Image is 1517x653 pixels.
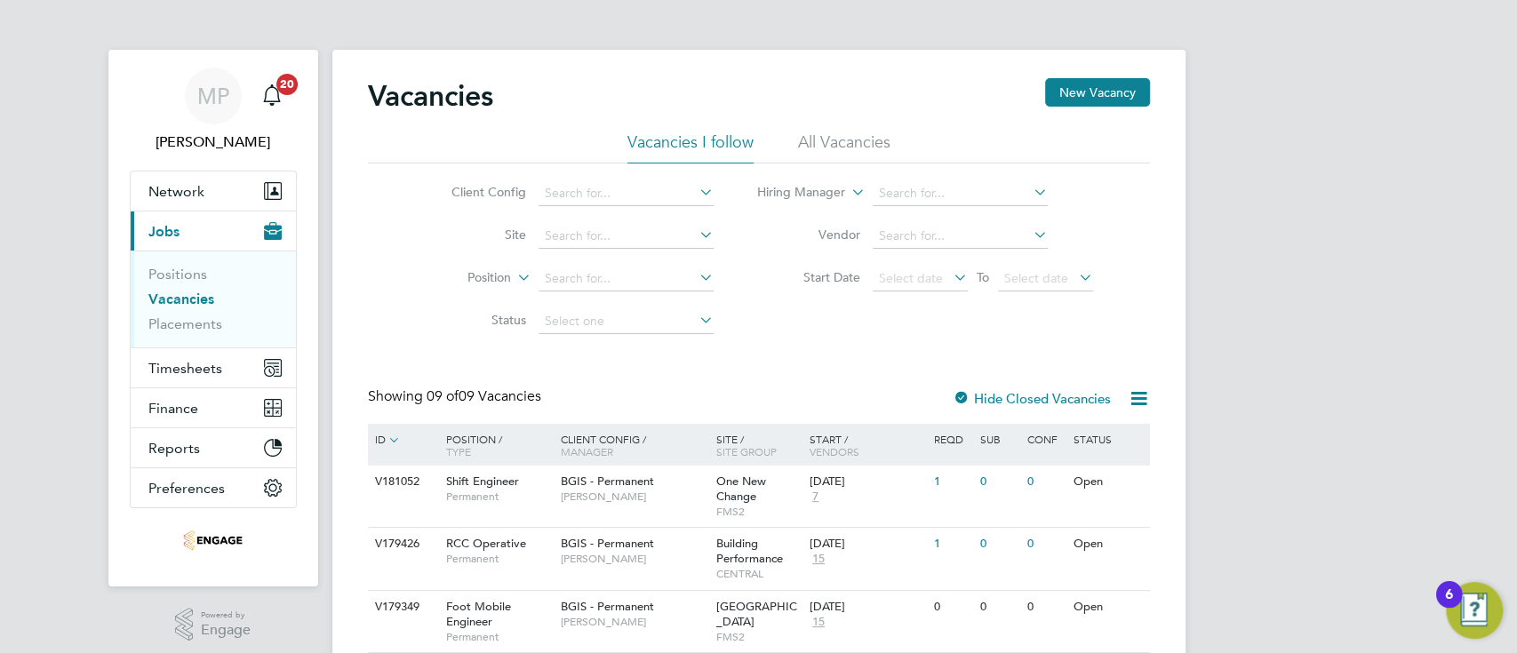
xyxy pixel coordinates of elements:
div: 0 [1023,528,1069,561]
span: Building Performance [716,536,783,566]
span: Engage [201,623,251,638]
span: 09 of [427,387,459,405]
input: Search for... [873,224,1048,249]
span: Shift Engineer [445,474,518,489]
span: Vendors [810,444,859,458]
span: 20 [276,74,298,95]
a: Placements [148,315,222,332]
span: Site Group [716,444,777,458]
a: Go to home page [130,526,297,554]
nav: Main navigation [108,50,318,586]
a: 20 [254,68,290,124]
span: FMS2 [716,505,801,519]
span: 09 Vacancies [427,387,541,405]
label: Status [424,312,526,328]
span: Network [148,183,204,200]
div: 6 [1445,594,1453,617]
span: [PERSON_NAME] [561,490,707,504]
span: Timesheets [148,360,222,377]
span: Preferences [148,480,225,497]
a: Positions [148,266,207,283]
span: Select date [879,270,943,286]
input: Search for... [539,224,714,249]
div: [DATE] [810,537,925,552]
div: Open [1069,528,1146,561]
div: Position / [432,424,556,466]
div: V179426 [371,528,433,561]
span: Manager [561,444,613,458]
span: Permanent [445,552,552,566]
div: Open [1069,466,1146,498]
span: 15 [810,552,827,567]
input: Search for... [539,267,714,291]
div: 1 [930,466,976,498]
button: New Vacancy [1045,78,1150,107]
h2: Vacancies [368,78,493,114]
div: Client Config / [556,424,712,466]
button: Finance [131,388,296,427]
div: V181052 [371,466,433,498]
label: Position [409,269,511,287]
span: BGIS - Permanent [561,474,654,489]
span: BGIS - Permanent [561,599,654,614]
span: Martin Paxman [130,131,297,153]
div: Open [1069,591,1146,624]
input: Search for... [873,181,1048,206]
div: 0 [976,466,1022,498]
li: All Vacancies [798,131,890,163]
span: Foot Mobile Engineer [445,599,510,629]
div: Status [1069,424,1146,454]
span: FMS2 [716,630,801,644]
div: Reqd [930,424,976,454]
input: Search for... [539,181,714,206]
span: RCC Operative [445,536,525,551]
a: MP[PERSON_NAME] [130,68,297,153]
div: [DATE] [810,474,925,490]
span: Type [445,444,470,458]
div: Start / [805,424,930,466]
label: Start Date [758,269,860,285]
span: [PERSON_NAME] [561,552,707,566]
button: Network [131,171,296,211]
span: BGIS - Permanent [561,536,654,551]
span: One New Change [716,474,766,504]
img: stallionrecruitment-logo-retina.png [183,526,242,554]
div: Conf [1023,424,1069,454]
div: 0 [976,591,1022,624]
div: Sub [976,424,1022,454]
label: Hiring Manager [743,184,845,202]
span: To [971,266,994,289]
div: 0 [976,528,1022,561]
div: [DATE] [810,600,925,615]
span: Finance [148,400,198,417]
div: 0 [1023,591,1069,624]
label: Client Config [424,184,526,200]
span: Permanent [445,490,552,504]
div: Showing [368,387,545,406]
span: MP [197,84,229,108]
span: [GEOGRAPHIC_DATA] [716,599,797,629]
label: Site [424,227,526,243]
span: Permanent [445,630,552,644]
a: Vacancies [148,291,214,307]
div: V179349 [371,591,433,624]
span: CENTRAL [716,567,801,581]
div: 0 [1023,466,1069,498]
button: Jobs [131,211,296,251]
button: Preferences [131,468,296,507]
span: [PERSON_NAME] [561,615,707,629]
div: Jobs [131,251,296,347]
button: Open Resource Center, 6 new notifications [1446,582,1503,639]
span: 15 [810,615,827,630]
span: Reports [148,440,200,457]
span: Jobs [148,223,180,240]
button: Reports [131,428,296,467]
div: 0 [930,591,976,624]
button: Timesheets [131,348,296,387]
a: Powered byEngage [175,608,251,641]
label: Hide Closed Vacancies [953,390,1111,407]
div: Site / [712,424,805,466]
div: 1 [930,528,976,561]
div: ID [371,424,433,456]
label: Vendor [758,227,860,243]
